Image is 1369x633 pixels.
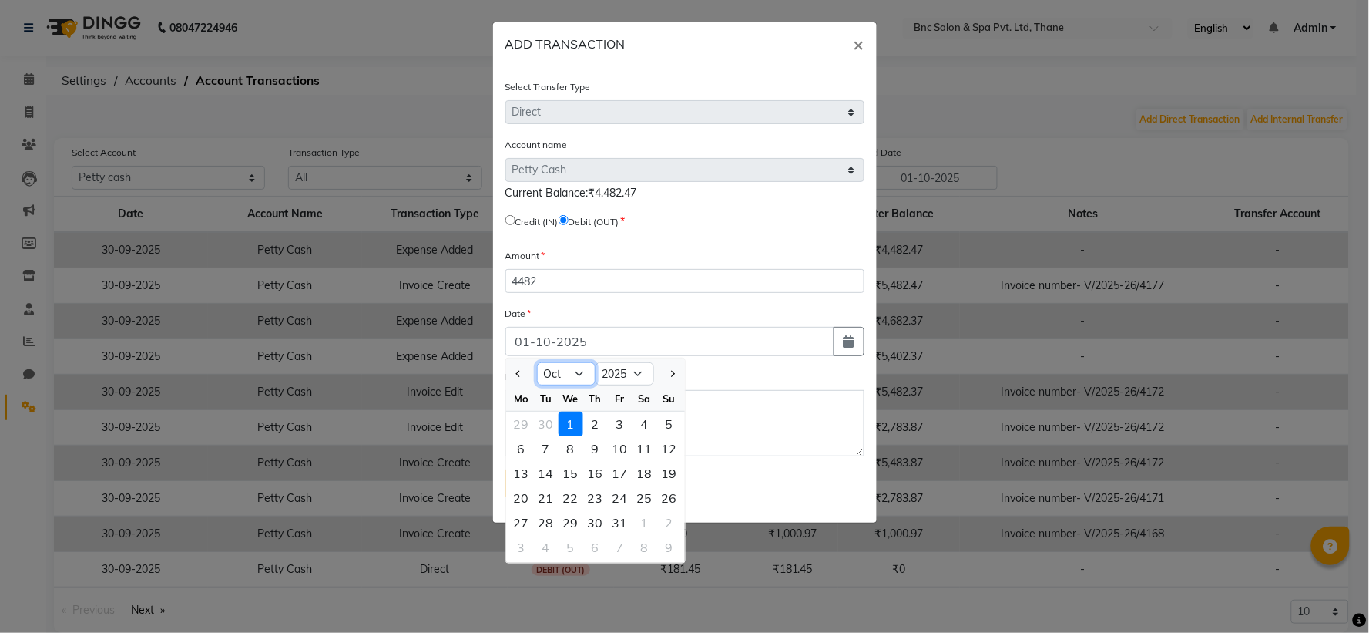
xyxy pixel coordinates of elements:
[559,510,583,535] div: 29
[534,535,559,560] div: Tuesday, November 4, 2025
[657,412,682,436] div: Sunday, October 5, 2025
[505,249,545,263] label: Amount
[534,412,559,436] div: 30
[534,436,559,461] div: 7
[509,412,534,436] div: Monday, September 29, 2025
[509,436,534,461] div: 6
[509,412,534,436] div: 29
[515,215,559,229] label: Credit (IN)
[583,461,608,486] div: Thursday, October 16, 2025
[608,510,632,535] div: Friday, October 31, 2025
[583,535,608,560] div: Thursday, November 6, 2025
[583,436,608,461] div: Thursday, October 9, 2025
[583,486,608,510] div: Thursday, October 23, 2025
[505,138,568,152] label: Account name
[657,486,682,510] div: 26
[559,412,583,436] div: Wednesday, October 1, 2025
[512,362,525,386] button: Previous month
[559,436,583,461] div: Wednesday, October 8, 2025
[559,486,583,510] div: 22
[608,535,632,560] div: Friday, November 7, 2025
[583,510,608,535] div: Thursday, October 30, 2025
[505,80,591,94] label: Select Transfer Type
[509,510,534,535] div: Monday, October 27, 2025
[509,510,534,535] div: 27
[509,461,534,486] div: 13
[559,461,583,486] div: 15
[534,535,559,560] div: 4
[559,461,583,486] div: Wednesday, October 15, 2025
[559,386,583,411] div: We
[583,412,608,436] div: 2
[583,535,608,560] div: 6
[608,386,632,411] div: Fr
[657,436,682,461] div: Sunday, October 12, 2025
[583,486,608,510] div: 23
[608,461,632,486] div: Friday, October 17, 2025
[509,461,534,486] div: Monday, October 13, 2025
[505,35,626,53] h6: ADD TRANSACTION
[509,436,534,461] div: Monday, October 6, 2025
[505,186,637,200] span: Current Balance:₹4,482.47
[509,535,534,560] div: 3
[632,436,657,461] div: 11
[657,510,682,535] div: 2
[632,510,657,535] div: 1
[632,386,657,411] div: Sa
[559,412,583,436] div: 1
[632,486,657,510] div: 25
[583,386,608,411] div: Th
[608,486,632,510] div: 24
[534,412,559,436] div: Tuesday, September 30, 2025
[632,535,657,560] div: Saturday, November 8, 2025
[583,412,608,436] div: Thursday, October 2, 2025
[608,461,632,486] div: 17
[583,461,608,486] div: 16
[608,412,632,436] div: Friday, October 3, 2025
[559,486,583,510] div: Wednesday, October 22, 2025
[608,412,632,436] div: 3
[505,307,532,321] label: Date
[657,386,682,411] div: Su
[509,535,534,560] div: Monday, November 3, 2025
[608,486,632,510] div: Friday, October 24, 2025
[608,436,632,461] div: 10
[534,461,559,486] div: Tuesday, October 14, 2025
[608,436,632,461] div: Friday, October 10, 2025
[632,461,657,486] div: 18
[632,486,657,510] div: Saturday, October 25, 2025
[632,436,657,461] div: Saturday, October 11, 2025
[559,535,583,560] div: Wednesday, November 5, 2025
[657,436,682,461] div: 12
[596,362,654,386] select: Select year
[854,32,864,56] span: ×
[537,362,596,386] select: Select month
[608,535,632,560] div: 7
[665,362,678,386] button: Next month
[657,412,682,436] div: 5
[632,412,657,436] div: Saturday, October 4, 2025
[534,510,559,535] div: Tuesday, October 28, 2025
[632,510,657,535] div: Saturday, November 1, 2025
[632,412,657,436] div: 4
[632,535,657,560] div: 8
[534,486,559,510] div: 21
[657,535,682,560] div: Sunday, November 9, 2025
[559,535,583,560] div: 5
[657,461,682,486] div: Sunday, October 19, 2025
[657,461,682,486] div: 19
[569,215,619,229] label: Debit (OUT)
[534,486,559,510] div: Tuesday, October 21, 2025
[534,461,559,486] div: 14
[559,436,583,461] div: 8
[534,436,559,461] div: Tuesday, October 7, 2025
[583,510,608,535] div: 30
[632,461,657,486] div: Saturday, October 18, 2025
[509,386,534,411] div: Mo
[657,486,682,510] div: Sunday, October 26, 2025
[534,386,559,411] div: Tu
[583,436,608,461] div: 9
[657,535,682,560] div: 9
[657,510,682,535] div: Sunday, November 2, 2025
[534,510,559,535] div: 28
